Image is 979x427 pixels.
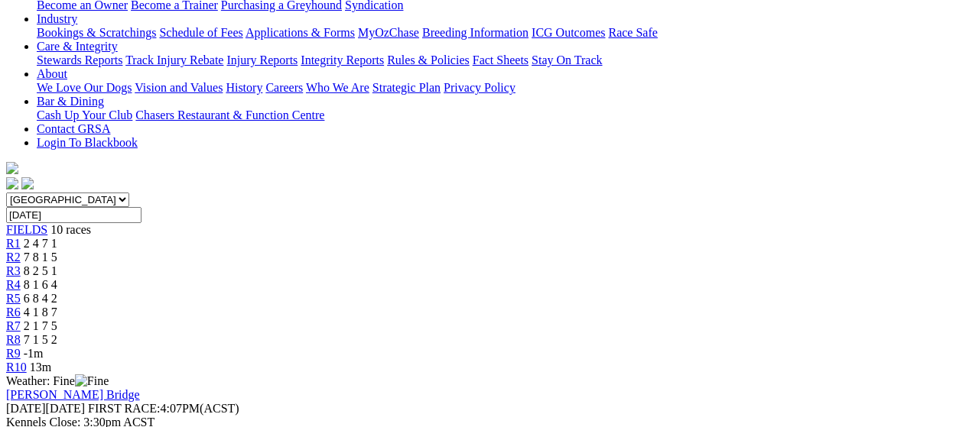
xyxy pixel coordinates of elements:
span: 8 2 5 1 [24,264,57,277]
span: 7 1 5 2 [24,333,57,346]
a: Schedule of Fees [159,26,242,39]
a: Login To Blackbook [37,136,138,149]
a: R9 [6,347,21,360]
span: 13m [30,361,51,374]
a: Stewards Reports [37,53,122,66]
span: -1m [24,347,44,360]
a: Industry [37,12,77,25]
img: facebook.svg [6,177,18,189]
a: R2 [6,251,21,264]
a: Applications & Forms [246,26,355,39]
input: Select date [6,207,141,223]
div: About [37,81,961,95]
a: Race Safe [608,26,657,39]
span: 4 1 8 7 [24,306,57,319]
a: Rules & Policies [387,53,470,66]
span: 10 races [50,223,91,236]
a: Contact GRSA [37,122,110,135]
span: FIRST RACE: [88,402,160,415]
a: Breeding Information [422,26,529,39]
a: Strategic Plan [372,81,441,94]
a: R3 [6,264,21,277]
a: About [37,67,67,80]
a: Injury Reports [226,53,298,66]
span: 2 1 7 5 [24,319,57,332]
span: [DATE] [6,402,85,415]
span: 6 8 4 2 [24,292,57,305]
span: 8 1 6 4 [24,278,57,291]
a: R6 [6,306,21,319]
a: Stay On Track [532,53,602,66]
a: Cash Up Your Club [37,108,132,121]
div: Industry [37,26,961,40]
a: Bookings & Scratchings [37,26,156,39]
span: 7 8 1 5 [24,251,57,264]
span: 4:07PM(ACST) [88,402,239,415]
a: R5 [6,292,21,305]
a: R10 [6,361,27,374]
a: Care & Integrity [37,40,118,53]
a: We Love Our Dogs [37,81,132,94]
a: Chasers Restaurant & Function Centre [135,108,324,121]
a: Integrity Reports [301,53,384,66]
a: History [226,81,262,94]
img: Fine [75,374,109,388]
span: 2 4 7 1 [24,237,57,250]
a: R1 [6,237,21,250]
div: Bar & Dining [37,108,961,122]
a: ICG Outcomes [532,26,605,39]
a: [PERSON_NAME] Bridge [6,388,140,401]
a: Bar & Dining [37,95,104,108]
a: R7 [6,319,21,332]
img: logo-grsa-white.png [6,162,18,174]
a: Track Injury Rebate [125,53,223,66]
a: Privacy Policy [444,81,516,94]
a: Careers [265,81,303,94]
a: R8 [6,333,21,346]
a: Vision and Values [135,81,223,94]
a: Fact Sheets [473,53,529,66]
a: R4 [6,278,21,291]
span: [DATE] [6,402,46,415]
img: twitter.svg [21,177,34,189]
div: Care & Integrity [37,53,961,67]
a: FIELDS [6,223,47,236]
a: Who We Are [306,81,369,94]
span: Weather: Fine [6,374,109,387]
a: MyOzChase [358,26,419,39]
